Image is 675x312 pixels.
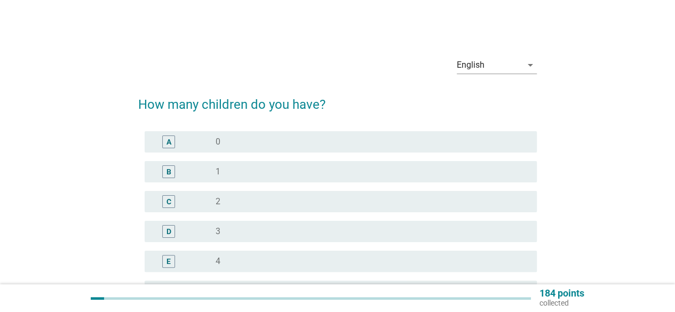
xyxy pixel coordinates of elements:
i: arrow_drop_down [524,59,537,71]
p: 184 points [539,289,584,298]
div: D [166,226,171,237]
div: C [166,196,171,207]
div: E [166,256,171,267]
label: 2 [216,196,220,207]
div: A [166,137,171,148]
h2: How many children do you have? [138,84,537,114]
div: English [457,60,485,70]
p: collected [539,298,584,308]
label: 4 [216,256,220,267]
div: B [166,166,171,178]
label: 3 [216,226,220,237]
label: 1 [216,166,220,177]
label: 0 [216,137,220,147]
